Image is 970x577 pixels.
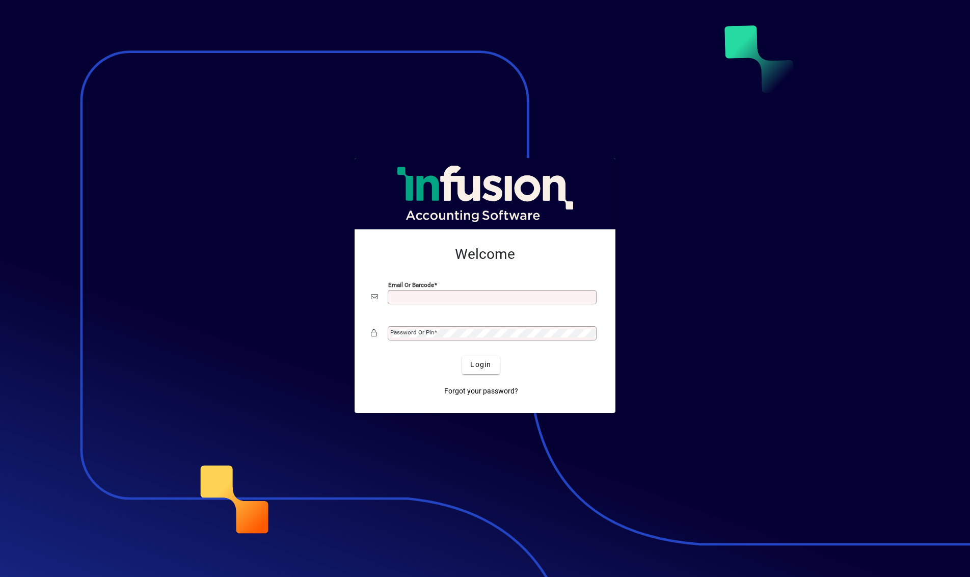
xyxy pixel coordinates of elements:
span: Login [470,359,491,370]
span: Forgot your password? [444,386,518,397]
mat-label: Password or Pin [390,329,434,336]
mat-label: Email or Barcode [388,281,434,288]
a: Forgot your password? [440,382,522,401]
h2: Welcome [371,246,599,263]
button: Login [462,356,499,374]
